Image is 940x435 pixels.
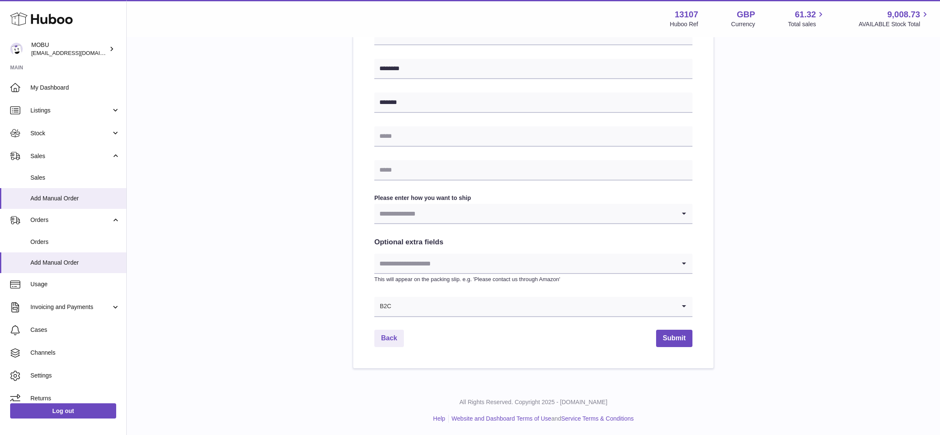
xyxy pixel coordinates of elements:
span: [EMAIL_ADDRESS][DOMAIN_NAME] [31,49,124,56]
a: Help [433,415,445,422]
div: Search for option [374,204,692,224]
span: My Dashboard [30,84,120,92]
span: Stock [30,129,111,137]
a: 9,008.73 AVAILABLE Stock Total [858,9,930,28]
a: 61.32 Total sales [788,9,826,28]
span: Add Manual Order [30,194,120,202]
span: 61.32 [795,9,816,20]
span: 9,008.73 [887,9,920,20]
span: Settings [30,372,120,380]
li: and [449,415,634,423]
button: Submit [656,330,692,347]
div: Search for option [374,297,692,317]
span: Orders [30,238,120,246]
span: Cases [30,326,120,334]
span: Orders [30,216,111,224]
a: Service Terms & Conditions [561,415,634,422]
span: AVAILABLE Stock Total [858,20,930,28]
input: Search for option [374,254,676,273]
span: Sales [30,152,111,160]
span: Add Manual Order [30,259,120,267]
input: Search for option [392,297,676,316]
div: MOBU [31,41,107,57]
span: Total sales [788,20,826,28]
strong: 13107 [675,9,698,20]
p: This will appear on the packing slip. e.g. 'Please contact us through Amazon' [374,276,692,283]
div: Currency [731,20,755,28]
span: B2C [374,297,392,316]
div: Huboo Ref [670,20,698,28]
label: Please enter how you want to ship [374,194,692,202]
div: Search for option [374,254,692,274]
a: Back [374,330,404,347]
span: Listings [30,107,111,115]
p: All Rights Reserved. Copyright 2025 - [DOMAIN_NAME] [134,398,933,406]
strong: GBP [737,9,755,20]
span: Usage [30,280,120,288]
a: Log out [10,403,116,419]
a: Website and Dashboard Terms of Use [452,415,551,422]
span: Invoicing and Payments [30,303,111,311]
span: Channels [30,349,120,357]
h2: Optional extra fields [374,238,692,247]
input: Search for option [374,204,676,223]
img: mo@mobu.co.uk [10,43,23,55]
span: Returns [30,394,120,402]
span: Sales [30,174,120,182]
